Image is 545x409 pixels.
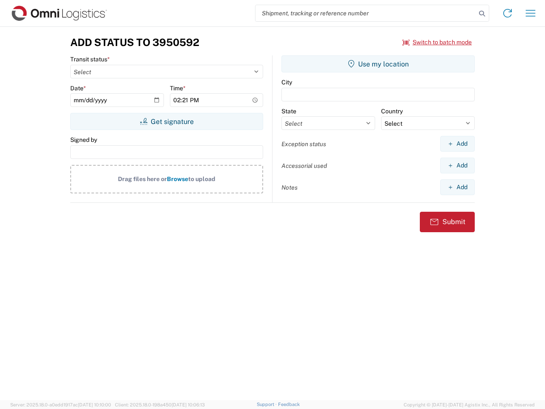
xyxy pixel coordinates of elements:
[170,84,186,92] label: Time
[281,55,475,72] button: Use my location
[255,5,476,21] input: Shipment, tracking or reference number
[420,212,475,232] button: Submit
[381,107,403,115] label: Country
[440,179,475,195] button: Add
[115,402,205,407] span: Client: 2025.18.0-198a450
[404,401,535,409] span: Copyright © [DATE]-[DATE] Agistix Inc., All Rights Reserved
[440,158,475,173] button: Add
[70,136,97,144] label: Signed by
[440,136,475,152] button: Add
[70,36,199,49] h3: Add Status to 3950592
[402,35,472,49] button: Switch to batch mode
[172,402,205,407] span: [DATE] 10:06:13
[257,402,278,407] a: Support
[78,402,111,407] span: [DATE] 10:10:00
[70,113,263,130] button: Get signature
[281,162,327,170] label: Accessorial used
[278,402,300,407] a: Feedback
[188,176,215,182] span: to upload
[70,55,110,63] label: Transit status
[281,78,292,86] label: City
[70,84,86,92] label: Date
[281,140,326,148] label: Exception status
[167,176,188,182] span: Browse
[118,176,167,182] span: Drag files here or
[10,402,111,407] span: Server: 2025.18.0-a0edd1917ac
[281,107,296,115] label: State
[281,184,298,191] label: Notes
